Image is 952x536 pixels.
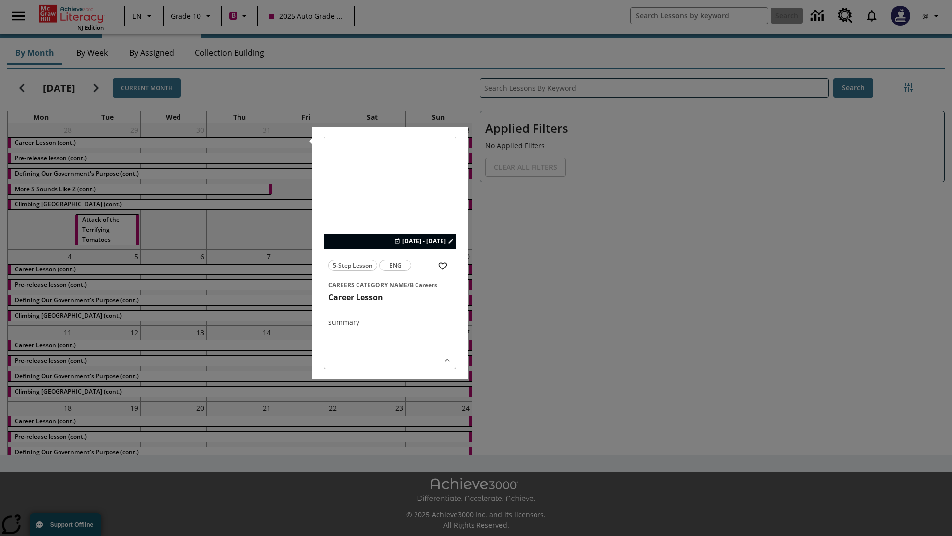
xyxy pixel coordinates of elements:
div: summary [328,317,452,327]
span: Topic: Careers Category Name/B Careers [328,279,452,290]
span: / [407,281,410,289]
button: Add to Favorites [434,257,452,275]
button: Jan 13 - Jan 17 Choose Dates [392,237,456,246]
div: lesson details [324,137,456,369]
span: Careers Category Name [328,281,407,289]
span: 5-Step Lesson [333,260,373,270]
h4: undefined [328,303,452,315]
button: 5-Step Lesson [328,260,377,271]
span: [DATE] - [DATE] [402,237,446,246]
span: B Careers [410,281,437,289]
span: ENG [389,260,402,270]
button: Show Details [440,353,455,368]
button: ENG [379,260,411,271]
h3: Career Lesson [328,292,452,303]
